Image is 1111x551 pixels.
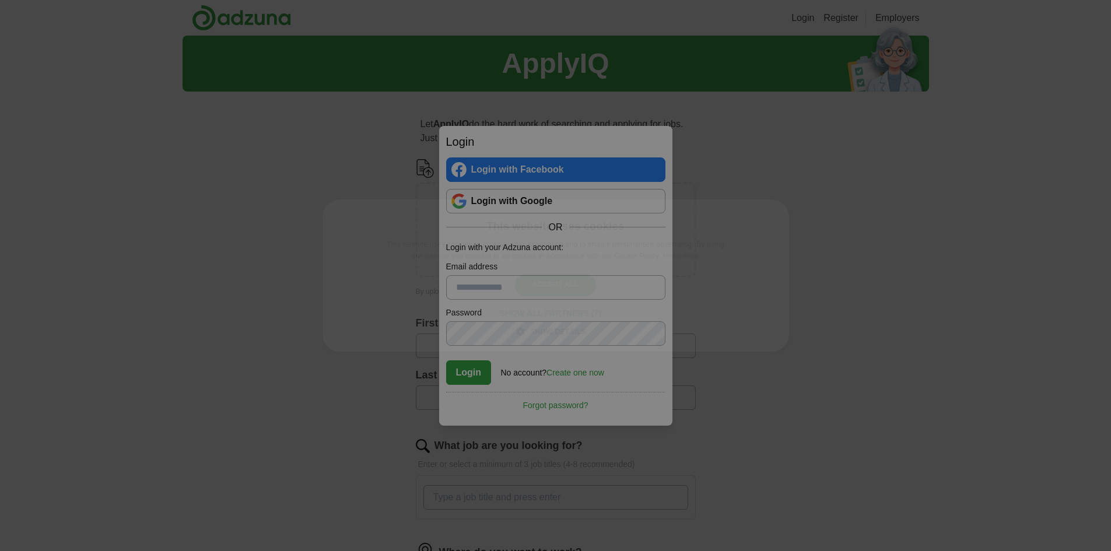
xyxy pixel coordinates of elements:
span: Show details [530,328,586,336]
div: This website uses cookies [486,220,624,233]
a: Read more, opens a new window [663,252,699,260]
div: Cookie consent dialog [323,199,789,352]
span: Show all partners [499,308,589,318]
div: Show details [525,325,586,337]
div: Show all partners (7) → [499,308,612,318]
div: Accept all [515,274,597,296]
span: This website uses cookies to improve user experience and to enable personalised advertising. By u... [387,240,724,260]
span: (7) → [591,308,612,318]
